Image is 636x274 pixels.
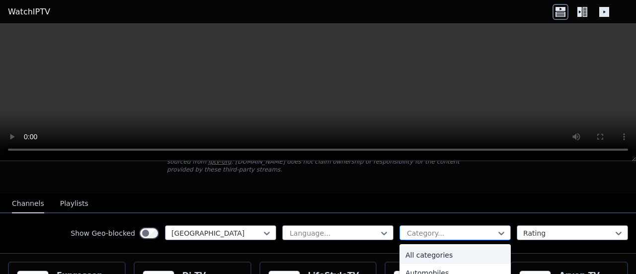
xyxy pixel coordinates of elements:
[399,246,511,264] div: All categories
[8,6,50,18] a: WatchIPTV
[167,150,469,174] p: [DOMAIN_NAME] does not host or serve any video content directly. All streams available here are s...
[60,194,88,213] button: Playlists
[12,194,44,213] button: Channels
[208,158,232,165] a: iptv-org
[71,228,135,238] label: Show Geo-blocked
